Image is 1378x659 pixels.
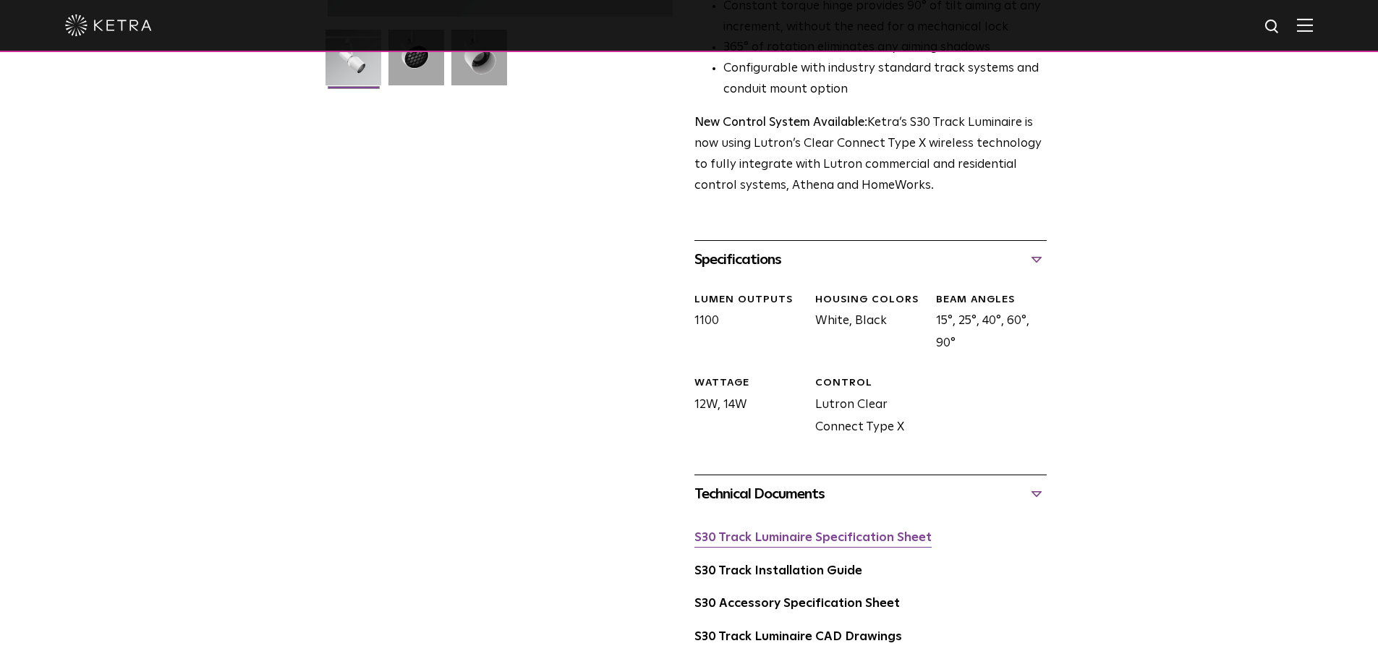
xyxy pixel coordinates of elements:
[694,376,804,391] div: WATTAGE
[694,565,862,577] a: S30 Track Installation Guide
[1297,18,1313,32] img: Hamburger%20Nav.svg
[815,376,925,391] div: CONTROL
[694,482,1047,506] div: Technical Documents
[388,30,444,96] img: 3b1b0dc7630e9da69e6b
[694,113,1047,197] p: Ketra’s S30 Track Luminaire is now using Lutron’s Clear Connect Type X wireless technology to ful...
[326,30,381,96] img: S30-Track-Luminaire-2021-Web-Square
[694,532,932,544] a: S30 Track Luminaire Specification Sheet
[451,30,507,96] img: 9e3d97bd0cf938513d6e
[684,376,804,438] div: 12W, 14W
[936,293,1046,307] div: BEAM ANGLES
[694,598,900,610] a: S30 Accessory Specification Sheet
[804,376,925,438] div: Lutron Clear Connect Type X
[684,293,804,355] div: 1100
[1264,18,1282,36] img: search icon
[723,59,1047,101] li: Configurable with industry standard track systems and conduit mount option
[694,293,804,307] div: LUMEN OUTPUTS
[65,14,152,36] img: ketra-logo-2019-white
[694,631,902,643] a: S30 Track Luminaire CAD Drawings
[925,293,1046,355] div: 15°, 25°, 40°, 60°, 90°
[804,293,925,355] div: White, Black
[815,293,925,307] div: HOUSING COLORS
[694,116,867,129] strong: New Control System Available:
[694,248,1047,271] div: Specifications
